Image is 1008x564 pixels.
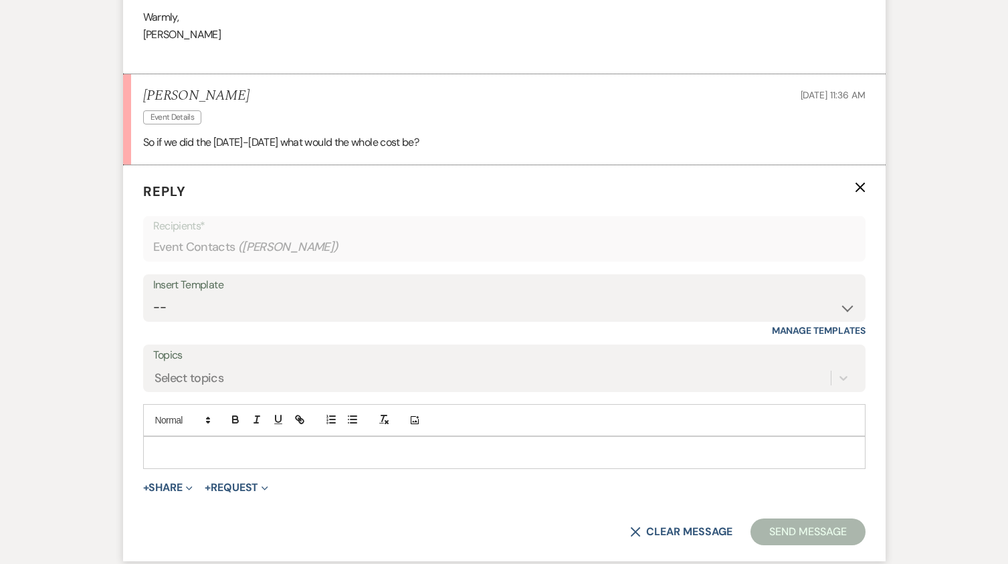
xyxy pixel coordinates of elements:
button: Clear message [630,527,732,537]
p: So if we did the [DATE]-[DATE] what would the whole cost be? [143,134,866,151]
button: Send Message [750,519,865,545]
span: Event Details [143,110,202,124]
button: Request [205,482,268,493]
p: Recipients* [153,217,855,235]
span: ( [PERSON_NAME] ) [238,238,338,256]
div: Event Contacts [153,234,855,260]
p: [PERSON_NAME] [143,26,866,43]
div: Select topics [155,369,224,387]
label: Topics [153,346,855,365]
span: + [143,482,149,493]
p: Warmly, [143,9,866,26]
span: Reply [143,183,186,200]
div: Insert Template [153,276,855,295]
h5: [PERSON_NAME] [143,88,249,104]
span: + [205,482,211,493]
a: Manage Templates [772,324,866,337]
span: [DATE] 11:36 AM [801,89,866,101]
button: Share [143,482,193,493]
